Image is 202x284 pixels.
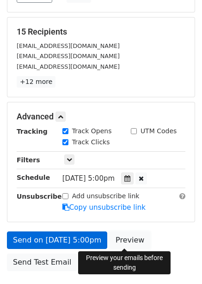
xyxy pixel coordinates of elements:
[17,63,120,70] small: [EMAIL_ADDRESS][DOMAIN_NAME]
[17,53,120,59] small: [EMAIL_ADDRESS][DOMAIN_NAME]
[17,193,62,200] strong: Unsubscribe
[7,254,77,271] a: Send Test Email
[17,174,50,181] strong: Schedule
[17,156,40,164] strong: Filters
[156,240,202,284] iframe: Chat Widget
[72,191,140,201] label: Add unsubscribe link
[110,231,150,249] a: Preview
[72,137,110,147] label: Track Clicks
[17,112,185,122] h5: Advanced
[78,251,171,274] div: Preview your emails before sending
[17,27,185,37] h5: 15 Recipients
[72,126,112,136] label: Track Opens
[17,76,55,88] a: +12 more
[62,203,146,212] a: Copy unsubscribe link
[17,128,48,135] strong: Tracking
[17,42,120,49] small: [EMAIL_ADDRESS][DOMAIN_NAME]
[141,126,177,136] label: UTM Codes
[7,231,107,249] a: Send on [DATE] 5:00pm
[62,174,115,183] span: [DATE] 5:00pm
